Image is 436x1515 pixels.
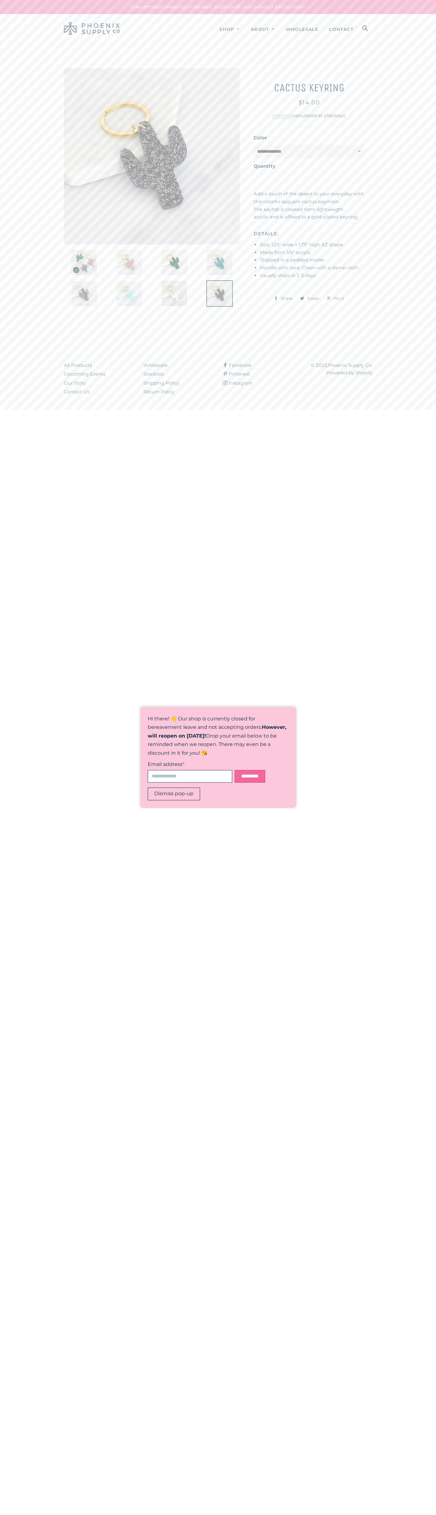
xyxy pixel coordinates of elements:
[223,371,250,377] a: Pinterest
[333,294,347,303] span: Pin it
[206,249,233,276] img: Cactus Keyring
[64,380,86,386] a: Our Story
[148,724,286,739] strong: However, will reopen on [DATE]!
[161,249,188,276] img: Cactus Keyring
[64,22,120,35] img: Phoenix Supply Co.
[260,249,364,257] li: Made from 1/8" acrylic
[116,249,142,276] img: Cactus Keyring
[307,294,322,303] span: Tweet
[299,99,320,106] span: $14.00
[215,21,245,38] a: Shop
[254,134,364,142] label: Color
[260,265,359,271] span: Handle with care; Clean with a damp cloth
[64,362,92,368] a: All Products
[161,280,188,307] img: Cactus Keyring
[183,762,184,767] abbr: Required
[246,21,280,38] a: About
[64,371,105,377] a: Upcoming Events
[148,788,200,801] button: Dismiss pop-up
[281,294,296,303] span: Share
[116,280,142,307] img: Cactus Keyring
[143,362,168,368] a: Wholesale
[254,82,364,94] h1: Cactus Keyring
[272,113,293,119] a: Shipping
[148,761,289,769] label: Email address
[302,362,372,377] p: © 2025,
[64,389,89,395] a: Contact Us
[326,370,372,376] a: Powered by Shopify
[143,380,179,386] a: Shipping Policy
[223,362,252,368] a: Facebook
[64,68,240,244] img: Cactus Keyring
[254,190,364,221] p: Add a touch of the desert to your everyday with this colorful saguaro cactus keychain. The keyfob...
[254,230,364,237] h5: DETAILS:
[206,280,233,307] img: Cactus Keyring
[254,112,364,120] div: calculated at checkout.
[223,380,253,386] a: Instagram
[281,21,323,38] a: Wholesale
[71,249,97,276] img: Cactus Keyring
[148,714,289,757] p: Hi there! 👋 Our shop is currently closed for bereavement leave and not accepting orders. Drop you...
[143,389,175,395] a: Return Policy
[324,21,358,38] a: Contact
[260,272,316,278] span: Usually ships in 2-5 days
[260,241,364,249] li: Size: 1.25" wide x 1.75" high AZ shape
[143,371,164,377] a: Stockists
[328,362,372,368] a: Phoenix Supply Co.
[260,257,324,263] span: Shipped in a padded mailer
[254,162,361,170] label: Quantity
[71,280,97,307] img: Cactus Keyring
